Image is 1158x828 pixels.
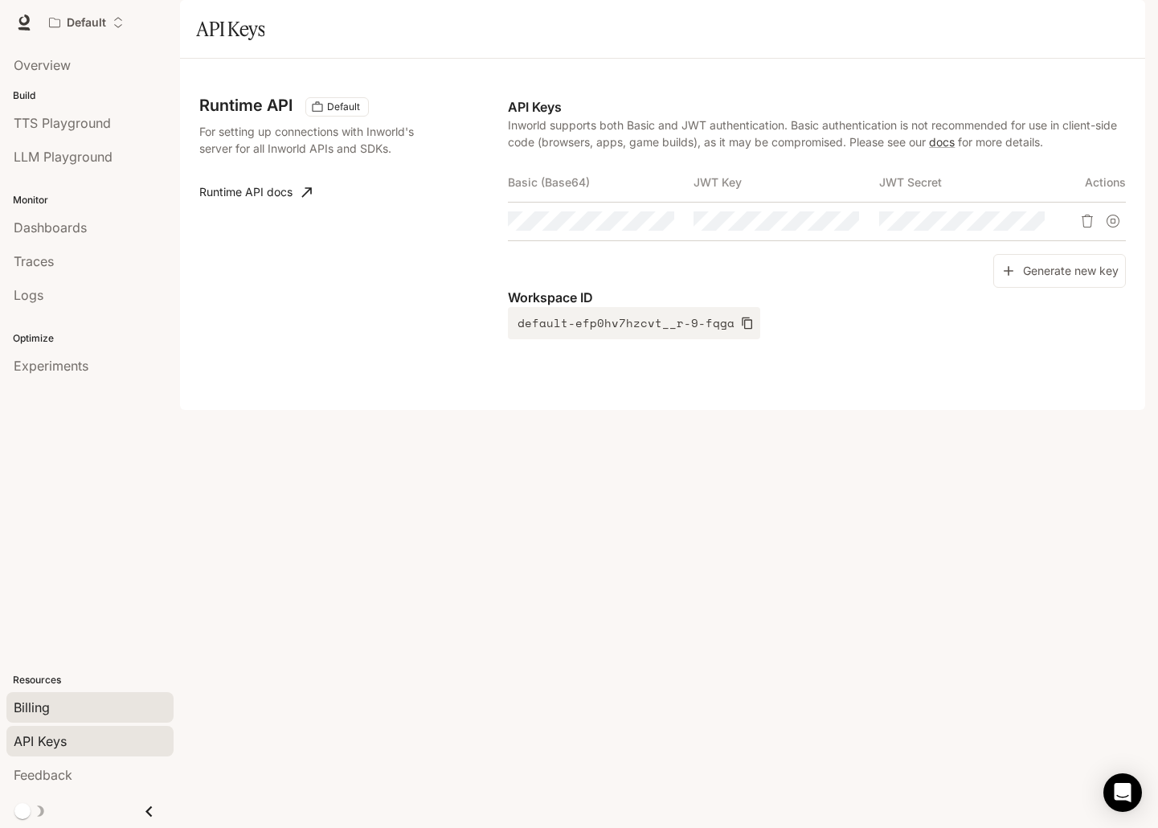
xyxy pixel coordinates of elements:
[193,176,318,208] a: Runtime API docs
[929,135,955,149] a: docs
[321,100,366,114] span: Default
[1103,773,1142,812] div: Open Intercom Messenger
[508,97,1126,117] p: API Keys
[879,163,1065,202] th: JWT Secret
[694,163,879,202] th: JWT Key
[1074,208,1100,234] button: Delete API key
[199,123,421,157] p: For setting up connections with Inworld's server for all Inworld APIs and SDKs.
[508,307,760,339] button: default-efp0hv7hzcvt__r-9-fqga
[993,254,1126,289] button: Generate new key
[67,16,106,30] p: Default
[305,97,369,117] div: These keys will apply to your current workspace only
[42,6,131,39] button: Open workspace menu
[1064,163,1126,202] th: Actions
[199,97,293,113] h3: Runtime API
[508,163,694,202] th: Basic (Base64)
[508,117,1126,150] p: Inworld supports both Basic and JWT authentication. Basic authentication is not recommended for u...
[196,13,264,45] h1: API Keys
[508,288,1126,307] p: Workspace ID
[1100,208,1126,234] button: Suspend API key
